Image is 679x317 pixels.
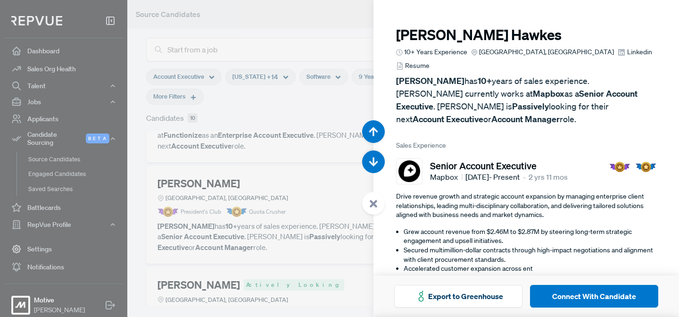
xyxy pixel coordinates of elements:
li: Accelerated customer expansion across ent [404,264,656,274]
strong: 10+ [478,75,492,86]
li: Grew account revenue from $2.46M to $2.87M by steering long-term strategic engagement and upsell ... [404,227,656,246]
li: Secured multimillion-dollar contracts through high-impact negotiations and alignment with client ... [404,246,656,264]
a: Linkedin [618,47,652,57]
p: Drive revenue growth and strategic account expansion by managing enterprise client relationships,... [396,192,656,220]
span: 10+ Years Experience [404,47,467,57]
strong: Account Executive [413,114,483,125]
span: 2 yrs 11 mos [529,171,568,183]
span: Linkedin [627,47,652,57]
strong: Passively [512,101,549,112]
span: Mapbox [430,171,463,183]
span: [DATE] - Present [465,171,520,183]
img: Mapbox [398,160,420,182]
span: Resume [405,61,430,71]
img: President Badge [609,162,630,172]
img: Quota Badge [635,162,656,172]
strong: [PERSON_NAME] [396,75,464,86]
span: Sales Experience [396,141,656,150]
button: Export to Greenhouse [394,285,522,308]
a: Resume [396,61,430,71]
strong: Account Manager [491,114,560,125]
strong: Mapbox [533,88,564,99]
p: has years of sales experience. [PERSON_NAME] currently works at as a . [PERSON_NAME] is looking f... [396,75,656,125]
span: [GEOGRAPHIC_DATA], [GEOGRAPHIC_DATA] [479,47,614,57]
h3: [PERSON_NAME] Hawkes [396,26,656,43]
article: • [523,171,526,183]
button: Connect With Candidate [530,285,658,308]
h5: Senior Account Executive [430,160,568,171]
